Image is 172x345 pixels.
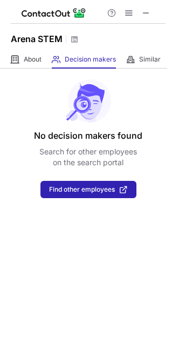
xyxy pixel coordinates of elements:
[22,6,86,19] img: ContactOut v5.3.10
[11,32,63,45] h1: Arena STEM
[65,79,112,123] img: No leads found
[34,129,142,142] header: No decision makers found
[40,181,136,198] button: Find other employees
[39,146,137,168] p: Search for other employees on the search portal
[139,55,161,64] span: Similar
[65,55,116,64] span: Decision makers
[24,55,42,64] span: About
[49,186,115,193] span: Find other employees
